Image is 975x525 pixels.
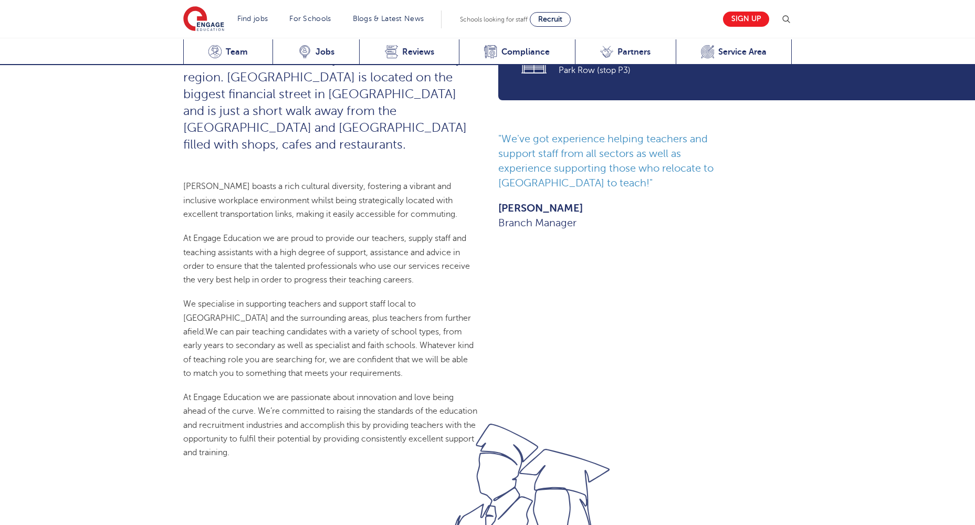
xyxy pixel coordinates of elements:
span: Service Area [718,47,767,57]
a: For Schools [289,15,331,23]
span: At Engage Education we are proud to provide our teachers, supply staff and teaching assistants wi... [183,234,470,285]
a: Compliance [459,39,575,65]
span: Park Row (stop P3) [559,64,778,77]
span: Recruit [538,15,562,23]
a: Team [183,39,273,65]
a: Find jobs [237,15,268,23]
span: Jobs [316,47,334,57]
span: We specialise in supporting teachers and support staff local to [GEOGRAPHIC_DATA] and the surroun... [183,299,471,337]
span: At Engage Education we are passionate about innovation and love being ahead of the curve. We’re c... [183,393,477,457]
span: Partners [617,47,651,57]
a: Recruit [530,12,571,27]
p: [PERSON_NAME] boasts a rich cultural diversity, fostering a vibrant and inclusive workplace envir... [183,180,477,221]
a: Service Area [676,39,792,65]
span: Schools looking for staff [460,16,528,23]
span: Compliance [501,47,550,57]
span: Team [226,47,248,57]
span: Reviews [402,47,434,57]
span: [PERSON_NAME] [498,201,729,216]
img: Engage Education [183,6,224,33]
a: Jobs [272,39,359,65]
a: Sign up [723,12,769,27]
span: Branch Manager [498,216,729,230]
p: We've got experience helping teachers and support staff from all sectors as well as experience su... [498,132,729,191]
a: Partners [575,39,676,65]
a: Reviews [359,39,459,65]
span: We can pair teaching candidates with a variety of school types, from early years to secondary as ... [183,327,474,378]
a: Blogs & Latest News [353,15,424,23]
